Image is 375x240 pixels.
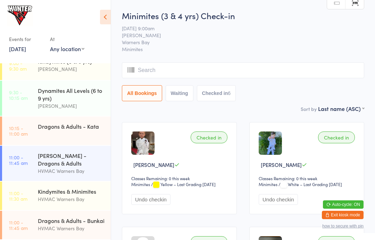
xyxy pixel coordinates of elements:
[38,102,105,110] div: [PERSON_NAME]
[2,146,111,181] a: 11:00 -11:45 am[PERSON_NAME] - Dragons & AdultsHVMAC Warners Bay
[278,181,342,187] span: / White – Last Grading [DATE]
[38,224,105,232] div: HVMAC Warners Bay
[38,195,105,203] div: HVMAC Warners Bay
[38,65,105,73] div: [PERSON_NAME]
[50,33,84,45] div: At
[9,125,28,136] time: 10:15 - 11:00 am
[191,131,227,143] div: Checked in
[166,85,193,101] button: Waiting
[7,5,33,26] img: Hunter Valley Martial Arts Centre Warners Bay
[131,131,155,155] img: image1741166886.png
[9,45,26,53] a: [DATE]
[322,224,364,229] button: how to secure with pin
[122,10,364,21] h2: Minimites (3 & 4 yrs) Check-in
[131,181,150,187] div: Minimites
[2,81,111,116] a: 9:30 -10:15 amDynamites All Levels (6 to 9 yrs)[PERSON_NAME]
[38,217,105,224] div: Dragons & Adults - Bunkai
[2,211,111,239] a: 11:00 -11:45 amDragons & Adults - BunkaiHVMAC Warners Bay
[259,194,298,205] button: Undo checkin
[9,89,28,101] time: 9:30 - 10:15 am
[322,211,364,219] button: Exit kiosk mode
[133,161,174,168] span: [PERSON_NAME]
[38,167,105,175] div: HVMAC Warners Bay
[151,181,216,187] span: / Yellow – Last Grading [DATE]
[122,46,364,53] span: Minimites
[318,131,355,143] div: Checked in
[38,87,105,102] div: Dynamites All Levels (6 to 9 yrs)
[2,51,111,80] a: 9:00 -9:30 amKindymites (5 & 6 yrs)[PERSON_NAME]
[323,200,364,209] button: Auto-cycle: ON
[122,62,364,78] input: Search
[38,152,105,167] div: [PERSON_NAME] - Dragons & Adults
[122,85,162,101] button: All Bookings
[50,45,84,53] div: Any location
[122,25,353,32] span: [DATE] 9:00am
[259,175,357,181] div: Classes Remaining: 0 this week
[131,194,170,205] button: Undo checkin
[131,175,230,181] div: Classes Remaining: 0 this week
[2,182,111,210] a: 11:00 -11:30 amKindymites & MinimitesHVMAC Warners Bay
[9,60,27,71] time: 9:00 - 9:30 am
[318,105,364,112] div: Last name (ASC)
[122,32,353,39] span: [PERSON_NAME]
[301,105,317,112] label: Sort by
[261,161,302,168] span: [PERSON_NAME]
[2,117,111,145] a: 10:15 -11:00 amDragons & Adults - Kata
[228,90,231,96] div: 6
[122,39,353,46] span: Warners Bay
[197,85,236,101] button: Checked in6
[9,154,28,166] time: 11:00 - 11:45 am
[9,219,28,231] time: 11:00 - 11:45 am
[9,190,27,201] time: 11:00 - 11:30 am
[38,187,105,195] div: Kindymites & Minimites
[259,131,282,155] img: image1754596906.png
[259,181,277,187] div: Minimites
[38,122,105,130] div: Dragons & Adults - Kata
[9,33,43,45] div: Events for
